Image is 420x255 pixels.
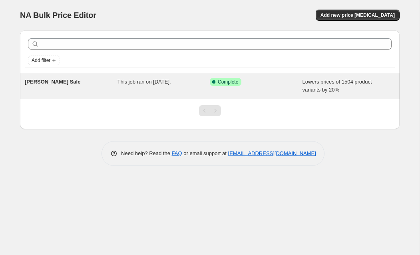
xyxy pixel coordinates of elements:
[172,150,182,156] a: FAQ
[32,57,50,64] span: Add filter
[20,11,96,20] span: NA Bulk Price Editor
[182,150,228,156] span: or email support at
[218,79,238,85] span: Complete
[28,56,60,65] button: Add filter
[316,10,400,21] button: Add new price [MEDICAL_DATA]
[199,105,221,116] nav: Pagination
[320,12,395,18] span: Add new price [MEDICAL_DATA]
[303,79,372,93] span: Lowers prices of 1504 product variants by 20%
[25,79,80,85] span: [PERSON_NAME] Sale
[228,150,316,156] a: [EMAIL_ADDRESS][DOMAIN_NAME]
[121,150,172,156] span: Need help? Read the
[117,79,171,85] span: This job ran on [DATE].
